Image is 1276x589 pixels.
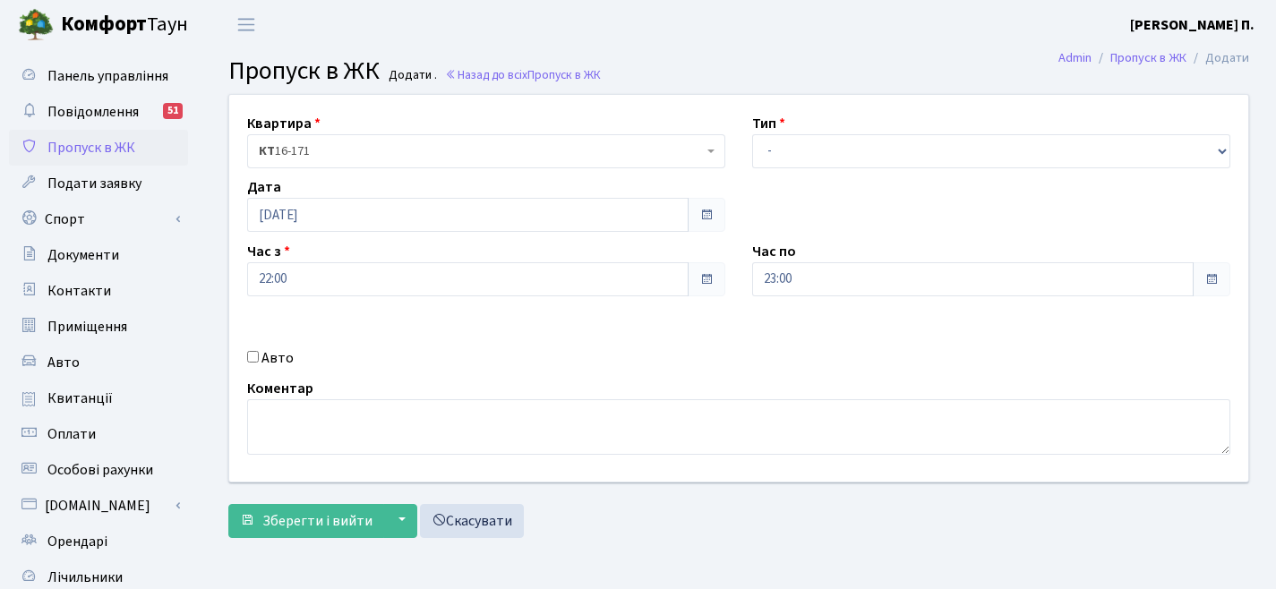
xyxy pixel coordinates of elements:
[752,241,796,262] label: Час по
[986,90,1239,112] a: Голосувати
[9,58,188,94] a: Панель управління
[9,201,188,237] a: Спорт
[9,380,188,416] a: Квитанції
[420,504,524,538] a: Скасувати
[1130,14,1255,36] a: [PERSON_NAME] П.
[259,142,703,160] span: <b>КТ</b>&nbsp;&nbsp;&nbsp;&nbsp;16-171
[9,416,188,452] a: Оплати
[752,113,785,134] label: Тип
[47,245,119,265] span: Документи
[18,7,54,43] img: logo.png
[47,102,139,122] span: Повідомлення
[247,134,725,168] span: <b>КТ</b>&nbsp;&nbsp;&nbsp;&nbsp;16-171
[47,532,107,551] span: Орендарі
[445,66,601,83] a: Назад до всіхПропуск в ЖК
[163,103,183,119] div: 51
[262,511,373,531] span: Зберегти і вийти
[9,488,188,524] a: [DOMAIN_NAME]
[247,378,313,399] label: Коментар
[9,452,188,488] a: Особові рахунки
[47,424,96,444] span: Оплати
[228,53,380,89] span: Пропуск в ЖК
[47,460,153,480] span: Особові рахунки
[9,345,188,380] a: Авто
[9,273,188,309] a: Контакти
[9,237,188,273] a: Документи
[385,68,437,83] small: Додати .
[47,174,141,193] span: Подати заявку
[47,388,113,408] span: Квитанції
[47,138,135,158] span: Пропуск в ЖК
[527,66,601,83] span: Пропуск в ЖК
[47,317,127,337] span: Приміщення
[61,10,147,38] b: Комфорт
[247,113,321,134] label: Квартира
[247,241,290,262] label: Час з
[1130,15,1255,35] b: [PERSON_NAME] П.
[9,309,188,345] a: Приміщення
[968,22,1257,123] div: Опитування щодо паркування в ЖК «Комфорт Таун»
[247,176,281,198] label: Дата
[9,524,188,559] a: Орендарі
[47,568,123,587] span: Лічильники
[224,10,269,39] button: Переключити навігацію
[261,347,294,369] label: Авто
[1237,24,1255,42] div: ×
[228,504,384,538] button: Зберегти і вийти
[47,66,168,86] span: Панель управління
[9,166,188,201] a: Подати заявку
[9,94,188,130] a: Повідомлення51
[47,353,80,372] span: Авто
[259,142,275,160] b: КТ
[47,281,111,301] span: Контакти
[9,130,188,166] a: Пропуск в ЖК
[61,10,188,40] span: Таун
